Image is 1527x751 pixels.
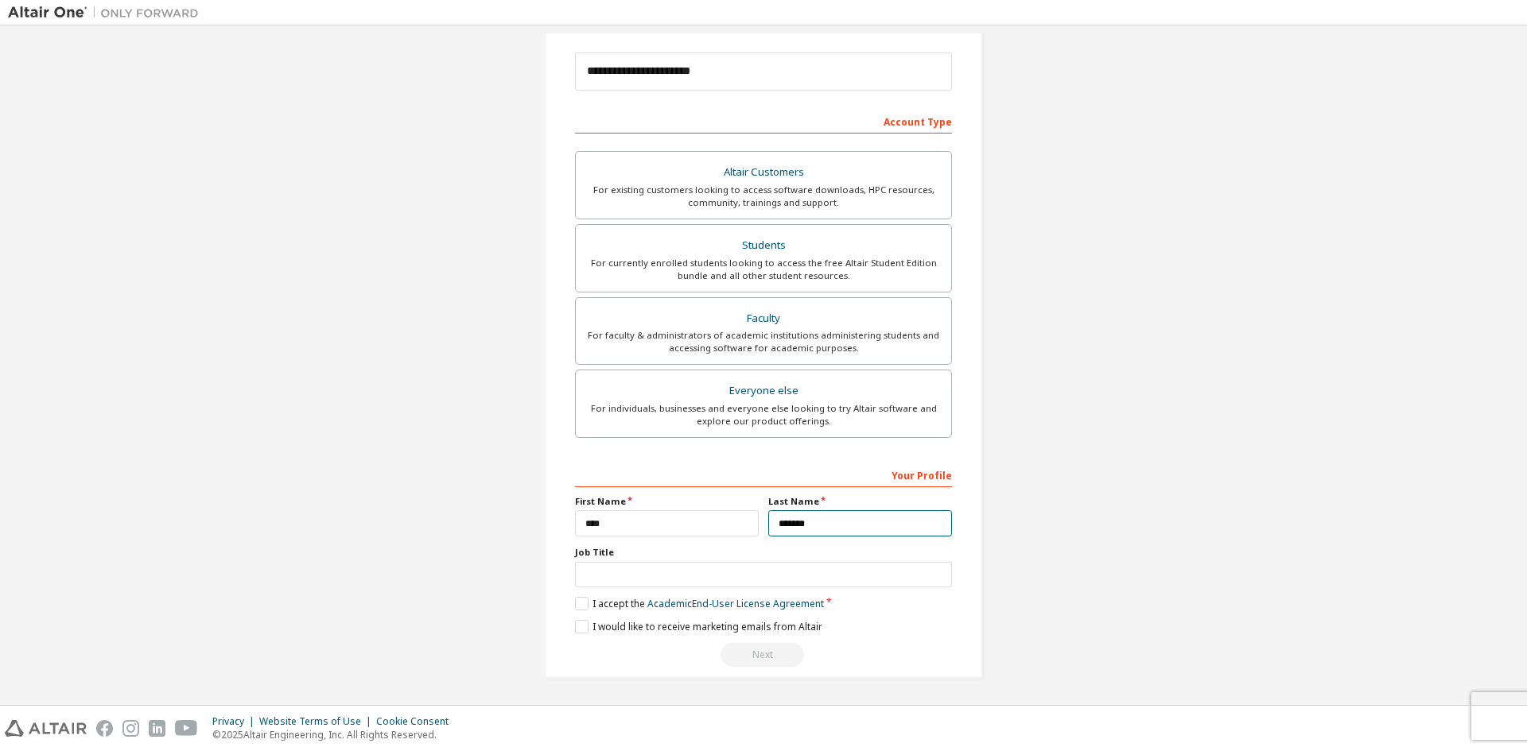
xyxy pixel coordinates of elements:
[585,234,942,257] div: Students
[575,495,759,508] label: First Name
[259,715,376,728] div: Website Terms of Use
[585,184,942,209] div: For existing customers looking to access software downloads, HPC resources, community, trainings ...
[122,720,139,737] img: instagram.svg
[149,720,165,737] img: linkedin.svg
[768,495,952,508] label: Last Name
[376,715,458,728] div: Cookie Consent
[575,597,824,610] label: I accept the
[575,620,822,633] label: I would like to receive marketing emails from Altair
[585,402,942,428] div: For individuals, businesses and everyone else looking to try Altair software and explore our prod...
[212,728,458,741] p: © 2025 Altair Engineering, Inc. All Rights Reserved.
[5,720,87,737] img: altair_logo.svg
[585,308,942,330] div: Faculty
[175,720,198,737] img: youtube.svg
[212,715,259,728] div: Privacy
[585,161,942,184] div: Altair Customers
[575,108,952,134] div: Account Type
[575,462,952,487] div: Your Profile
[585,329,942,354] div: For faculty & administrators of academic institutions administering students and accessing softwa...
[96,720,113,737] img: facebook.svg
[575,546,952,559] label: Job Title
[575,643,952,667] div: Read and acccept EULA to continue
[647,597,824,610] a: Academic End-User License Agreement
[8,5,207,21] img: Altair One
[585,380,942,402] div: Everyone else
[585,257,942,282] div: For currently enrolled students looking to access the free Altair Student Edition bundle and all ...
